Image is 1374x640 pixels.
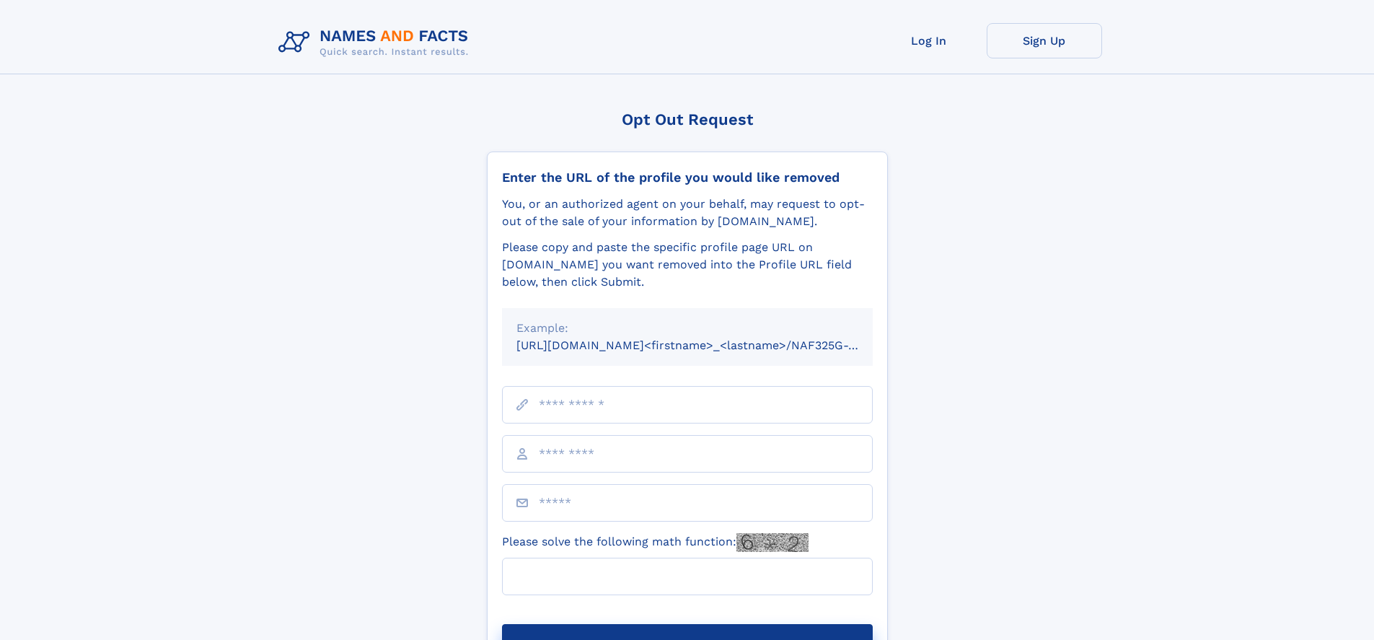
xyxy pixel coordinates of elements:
[273,23,480,62] img: Logo Names and Facts
[987,23,1102,58] a: Sign Up
[502,170,873,185] div: Enter the URL of the profile you would like removed
[502,196,873,230] div: You, or an authorized agent on your behalf, may request to opt-out of the sale of your informatio...
[502,533,809,552] label: Please solve the following math function:
[487,110,888,128] div: Opt Out Request
[516,338,900,352] small: [URL][DOMAIN_NAME]<firstname>_<lastname>/NAF325G-xxxxxxxx
[502,239,873,291] div: Please copy and paste the specific profile page URL on [DOMAIN_NAME] you want removed into the Pr...
[516,320,858,337] div: Example:
[871,23,987,58] a: Log In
